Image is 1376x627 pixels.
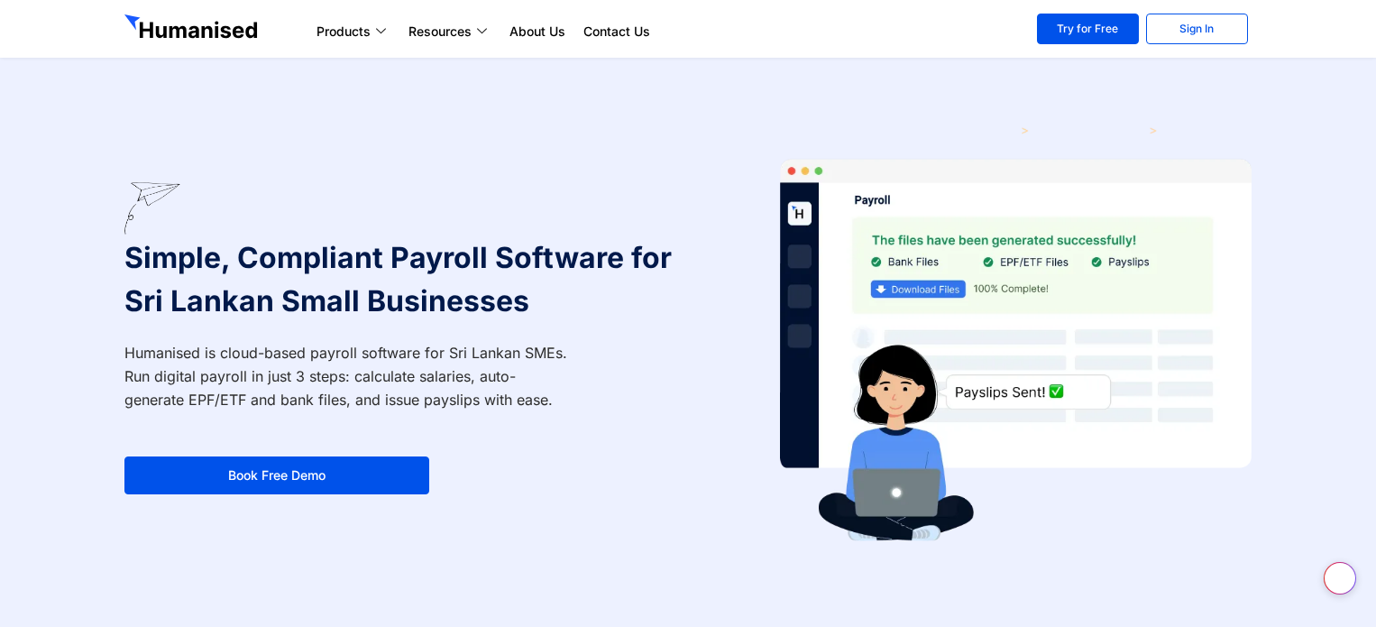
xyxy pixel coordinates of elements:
[1146,14,1248,44] a: Sign In
[574,21,659,42] a: Contact Us
[307,21,399,42] a: Products
[124,14,261,43] img: GetHumanised Logo
[1037,14,1139,44] a: Try for Free
[500,21,574,42] a: About Us
[124,236,679,323] h1: Simple, Compliant Payroll Software for Sri Lankan Small Businesses
[399,21,500,42] a: Resources
[124,456,429,494] a: Book Free Demo
[124,341,568,411] p: Humanised is cloud-based payroll software for Sri Lankan SMEs. Run digital payroll in just 3 step...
